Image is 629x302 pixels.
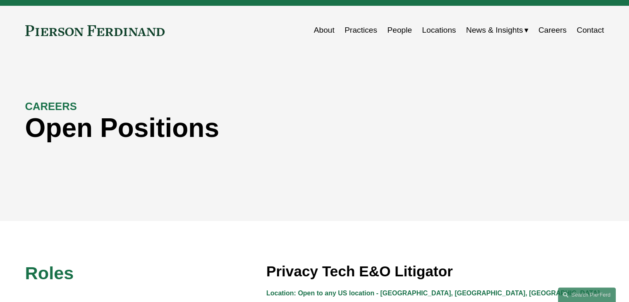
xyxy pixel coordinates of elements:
span: News & Insights [466,23,523,38]
a: Contact [576,22,604,38]
a: Practices [344,22,377,38]
a: About [314,22,335,38]
a: Careers [538,22,567,38]
h3: Privacy Tech E&O Litigator [266,262,604,280]
a: Locations [422,22,456,38]
span: Roles [25,263,74,283]
h1: Open Positions [25,113,459,143]
a: folder dropdown [466,22,529,38]
a: Search this site [558,288,616,302]
strong: CAREERS [25,101,77,112]
a: People [387,22,412,38]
